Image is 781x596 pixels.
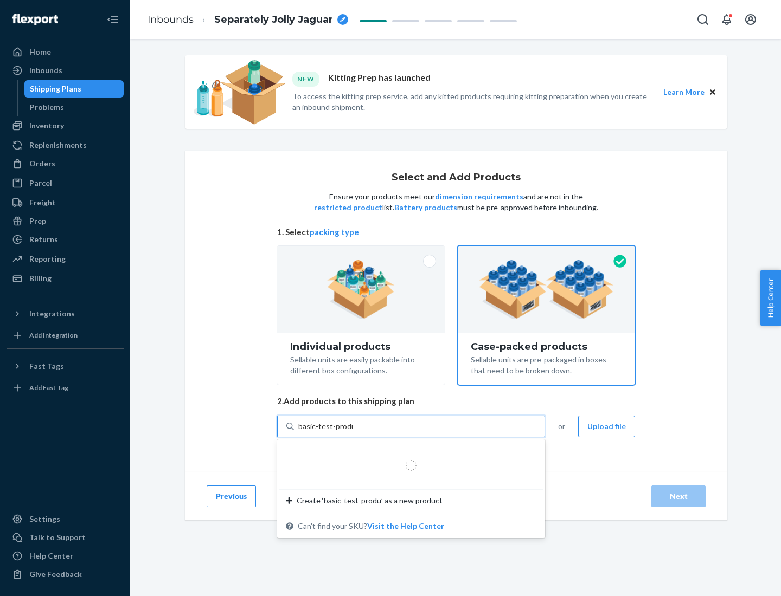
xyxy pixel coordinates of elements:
[29,140,87,151] div: Replenishments
[313,191,599,213] p: Ensure your products meet our and are not in the list. must be pre-approved before inbounding.
[30,102,64,113] div: Problems
[298,521,444,532] span: Can't find your SKU?
[292,72,319,86] div: NEW
[479,260,614,319] img: case-pack.59cecea509d18c883b923b81aeac6d0b.png
[328,72,431,86] p: Kitting Prep has launched
[471,341,622,352] div: Case-packed products
[7,270,124,287] a: Billing
[7,566,124,583] button: Give Feedback
[29,308,75,319] div: Integrations
[7,305,124,322] button: Integrations
[29,120,64,131] div: Inventory
[471,352,622,376] div: Sellable units are pre-packaged in boxes that need to be broken down.
[297,495,443,506] span: Create ‘basic-test-produ’ as a new product
[7,62,124,79] a: Inbounds
[7,194,124,211] a: Freight
[7,117,124,134] a: Inventory
[716,9,738,30] button: Open notifications
[314,202,382,213] button: restricted product
[394,202,457,213] button: Battery products
[7,212,124,230] a: Prep
[7,529,124,546] a: Talk to Support
[740,9,761,30] button: Open account menu
[290,352,432,376] div: Sellable units are easily packable into different box configurations.
[277,396,635,407] span: 2. Add products to this shipping plan
[7,358,124,375] button: Fast Tags
[29,532,86,543] div: Talk to Support
[578,416,635,437] button: Upload file
[290,341,432,352] div: Individual products
[12,14,58,25] img: Flexport logo
[692,9,714,30] button: Open Search Box
[327,260,395,319] img: individual-pack.facf35554cb0f1810c75b2bd6df2d64e.png
[292,91,654,113] p: To access the kitting prep service, add any kitted products requiring kitting preparation when yo...
[7,379,124,397] a: Add Fast Tag
[29,361,64,372] div: Fast Tags
[760,270,781,326] button: Help Center
[214,13,333,27] span: Separately Jolly Jaguar
[7,231,124,248] a: Returns
[29,178,52,189] div: Parcel
[29,254,66,264] div: Reporting
[663,86,705,98] button: Learn More
[298,421,354,432] input: Create ‘basic-test-produ’ as a new productCan't find your SKU?Visit the Help Center
[148,14,194,25] a: Inbounds
[29,65,62,76] div: Inbounds
[29,234,58,245] div: Returns
[7,174,124,192] a: Parcel
[29,331,78,340] div: Add Integration
[207,485,256,507] button: Previous
[29,216,46,226] div: Prep
[7,547,124,565] a: Help Center
[7,155,124,172] a: Orders
[7,137,124,154] a: Replenishments
[29,273,52,284] div: Billing
[392,172,521,183] h1: Select and Add Products
[707,86,719,98] button: Close
[367,521,444,532] button: Create ‘basic-test-produ’ as a new productCan't find your SKU?
[7,43,124,61] a: Home
[139,4,357,36] ol: breadcrumbs
[7,510,124,528] a: Settings
[24,99,124,116] a: Problems
[29,47,51,57] div: Home
[558,421,565,432] span: or
[310,226,359,238] button: packing type
[7,250,124,268] a: Reporting
[29,158,55,169] div: Orders
[29,569,82,580] div: Give Feedback
[277,226,635,238] span: 1. Select
[24,80,124,98] a: Shipping Plans
[102,9,124,30] button: Close Navigation
[29,197,56,208] div: Freight
[7,327,124,344] a: Add Integration
[29,383,68,392] div: Add Fast Tag
[651,485,706,507] button: Next
[435,191,523,202] button: dimension requirements
[29,550,73,561] div: Help Center
[29,514,60,524] div: Settings
[661,491,696,502] div: Next
[30,83,81,94] div: Shipping Plans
